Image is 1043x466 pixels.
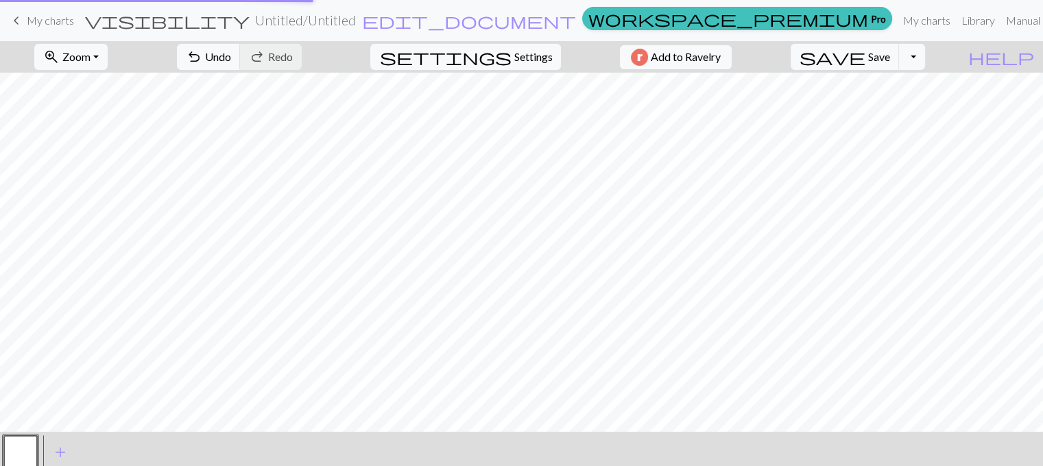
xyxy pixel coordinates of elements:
[8,11,25,30] span: keyboard_arrow_left
[379,49,511,65] i: Settings
[582,7,892,30] a: Pro
[968,47,1034,66] span: help
[34,44,108,70] button: Zoom
[898,7,956,34] a: My charts
[651,49,721,66] span: Add to Ravelry
[800,47,865,66] span: save
[588,9,868,28] span: workspace_premium
[868,50,890,63] span: Save
[620,45,732,69] button: Add to Ravelry
[8,9,74,32] a: My charts
[255,12,356,28] h2: Untitled / Untitled
[379,47,511,66] span: settings
[52,443,69,462] span: add
[631,49,648,66] img: Ravelry
[791,44,900,70] button: Save
[62,50,91,63] span: Zoom
[956,7,1000,34] a: Library
[177,44,241,70] button: Undo
[205,50,231,63] span: Undo
[43,47,60,66] span: zoom_in
[186,47,202,66] span: undo
[362,11,576,30] span: edit_document
[370,44,561,70] button: SettingsSettings
[85,11,250,30] span: visibility
[514,49,552,65] span: Settings
[27,14,74,27] span: My charts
